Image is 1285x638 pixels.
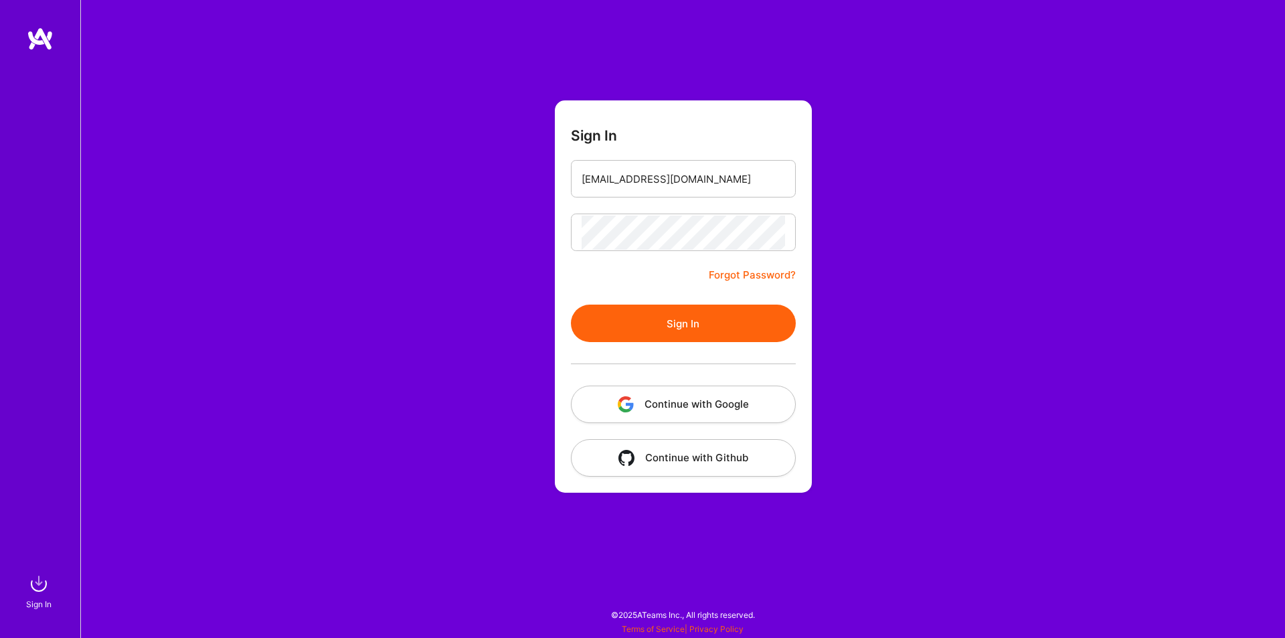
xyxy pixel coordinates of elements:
[571,127,617,144] h3: Sign In
[28,570,52,611] a: sign inSign In
[27,27,54,51] img: logo
[571,305,796,342] button: Sign In
[622,624,685,634] a: Terms of Service
[709,267,796,283] a: Forgot Password?
[618,450,634,466] img: icon
[571,386,796,423] button: Continue with Google
[26,597,52,611] div: Sign In
[571,439,796,477] button: Continue with Github
[80,598,1285,631] div: © 2025 ATeams Inc., All rights reserved.
[689,624,744,634] a: Privacy Policy
[582,162,785,196] input: Email...
[25,570,52,597] img: sign in
[622,624,744,634] span: |
[618,396,634,412] img: icon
